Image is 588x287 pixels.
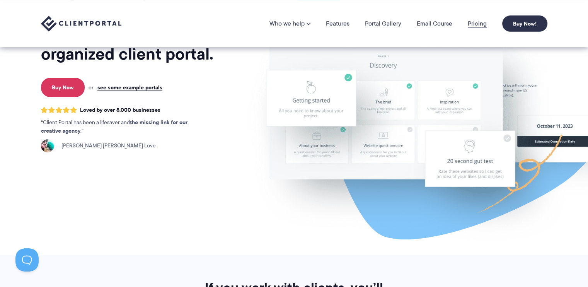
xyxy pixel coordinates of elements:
[417,20,452,27] a: Email Course
[365,20,401,27] a: Portal Gallery
[41,78,85,97] a: Buy Now
[468,20,487,27] a: Pricing
[57,142,156,150] span: [PERSON_NAME] [PERSON_NAME] Love
[97,84,162,91] a: see some example portals
[89,84,94,91] span: or
[15,248,39,272] iframe: Toggle Customer Support
[502,15,547,32] a: Buy Now!
[80,107,160,113] span: Loved by over 8,000 businesses
[41,118,203,135] p: Client Portal has been a lifesaver and .
[326,20,349,27] a: Features
[269,20,310,27] a: Who we help
[41,118,187,135] strong: the missing link for our creative agency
